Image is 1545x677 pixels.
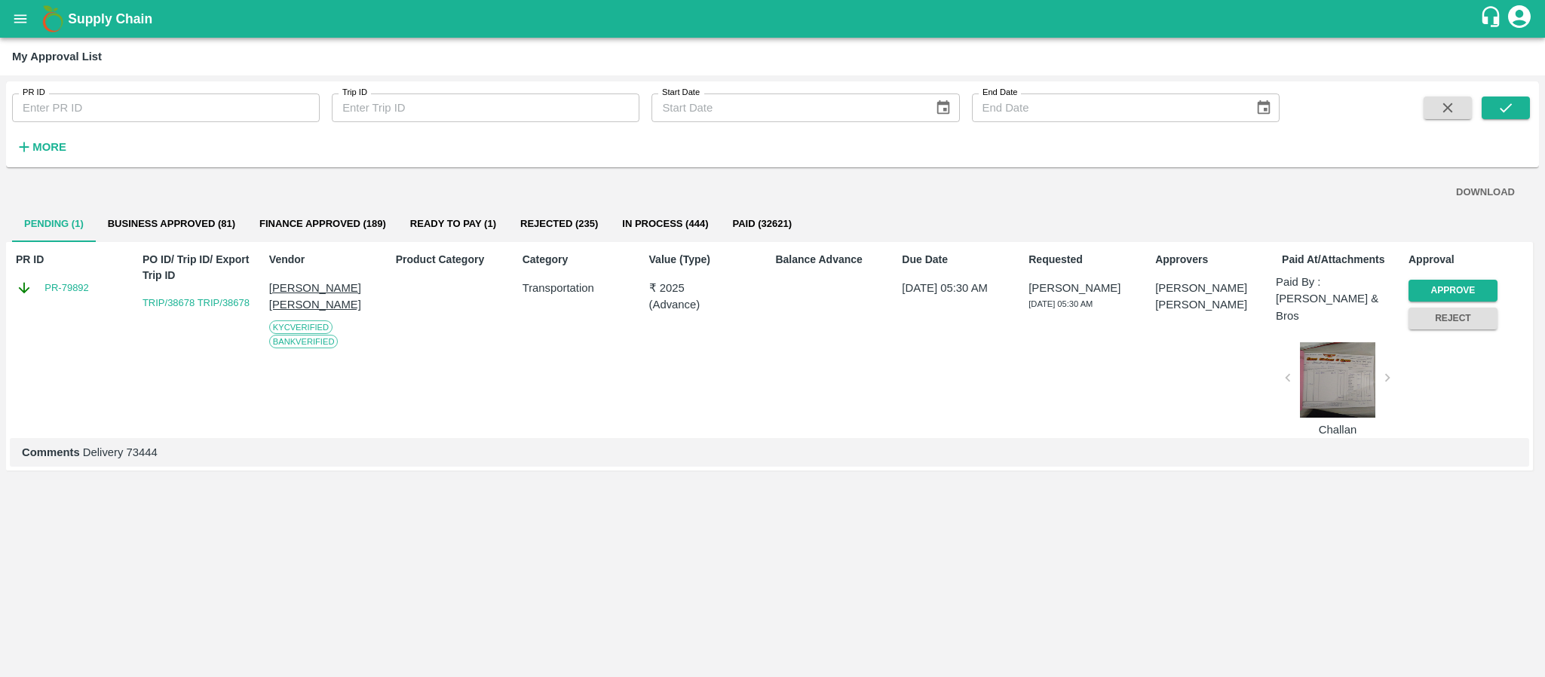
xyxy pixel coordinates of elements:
[651,93,923,122] input: Start Date
[342,87,367,99] label: Trip ID
[1276,274,1402,324] p: Paid By : [PERSON_NAME] & Bros
[1028,280,1149,296] p: [PERSON_NAME]
[649,280,770,296] p: ₹ 2025
[902,252,1022,268] p: Due Date
[269,335,339,348] span: Bank Verified
[398,206,508,242] button: Ready To Pay (1)
[1282,252,1402,268] p: Paid At/Attachments
[396,252,517,268] p: Product Category
[269,252,390,268] p: Vendor
[929,93,958,122] button: Choose date
[972,93,1243,122] input: End Date
[1028,252,1149,268] p: Requested
[649,296,770,313] p: ( Advance )
[523,252,643,268] p: Category
[1155,252,1276,268] p: Approvers
[12,206,96,242] button: Pending (1)
[982,87,1017,99] label: End Date
[720,206,804,242] button: Paid (32621)
[1450,179,1521,206] button: DOWNLOAD
[649,252,770,268] p: Value (Type)
[32,141,66,153] strong: More
[38,4,68,34] img: logo
[1506,3,1533,35] div: account of current user
[775,252,896,268] p: Balance Advance
[68,8,1479,29] a: Supply Chain
[269,320,333,334] span: KYC Verified
[12,134,70,160] button: More
[1155,296,1276,313] p: [PERSON_NAME]
[1409,308,1497,329] button: Reject
[1409,252,1529,268] p: Approval
[22,444,1517,461] p: Delivery 73444
[902,280,1022,296] p: [DATE] 05:30 AM
[12,47,102,66] div: My Approval List
[332,93,639,122] input: Enter Trip ID
[1294,421,1381,438] p: Challan
[1409,280,1497,302] button: Approve
[68,11,152,26] b: Supply Chain
[44,280,89,296] a: PR-79892
[22,446,80,458] b: Comments
[508,206,610,242] button: Rejected (235)
[1249,93,1278,122] button: Choose date
[1479,5,1506,32] div: customer-support
[523,280,643,296] p: Transportation
[23,87,45,99] label: PR ID
[1155,280,1276,296] p: [PERSON_NAME]
[1028,299,1093,308] span: [DATE] 05:30 AM
[143,297,250,308] a: TRIP/38678 TRIP/38678
[247,206,398,242] button: Finance Approved (189)
[12,93,320,122] input: Enter PR ID
[3,2,38,36] button: open drawer
[662,87,700,99] label: Start Date
[96,206,247,242] button: Business Approved (81)
[269,280,390,314] p: [PERSON_NAME] [PERSON_NAME]
[610,206,720,242] button: In Process (444)
[16,252,136,268] p: PR ID
[143,252,263,283] p: PO ID/ Trip ID/ Export Trip ID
